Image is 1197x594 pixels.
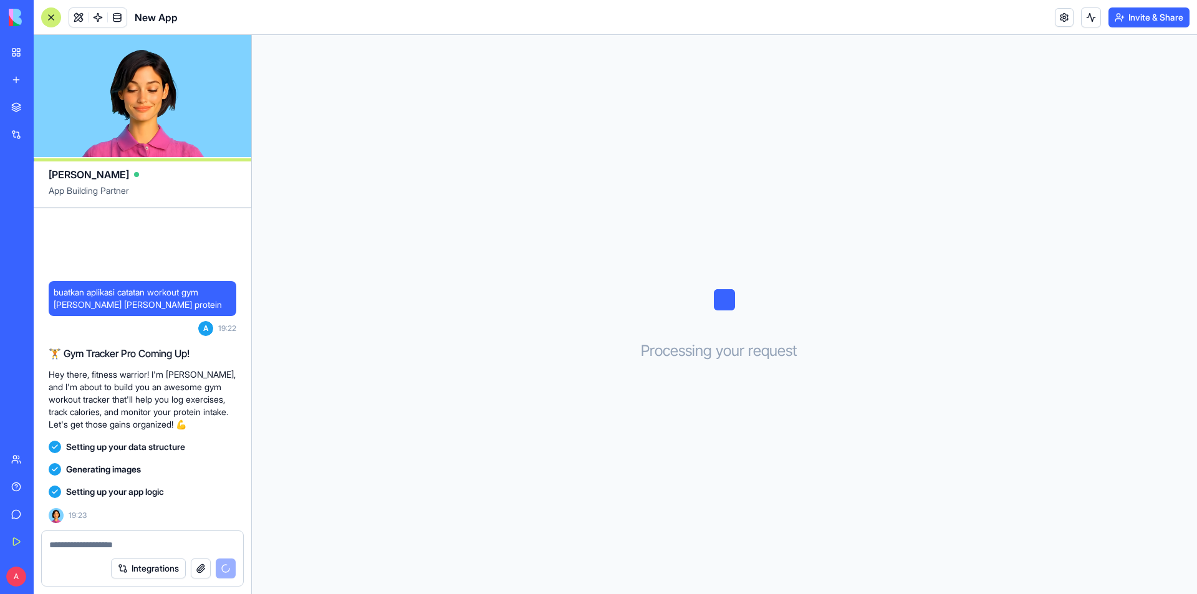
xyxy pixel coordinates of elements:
[6,567,26,587] span: A
[218,323,236,333] span: 19:22
[66,463,141,476] span: Generating images
[111,558,186,578] button: Integrations
[49,508,64,523] img: Ella_00000_wcx2te.png
[49,368,236,431] p: Hey there, fitness warrior! I'm [PERSON_NAME], and I'm about to build you an awesome gym workout ...
[641,341,809,361] h3: Processing your request
[49,167,129,182] span: [PERSON_NAME]
[1108,7,1190,27] button: Invite & Share
[49,184,236,207] span: App Building Partner
[66,441,185,453] span: Setting up your data structure
[66,486,164,498] span: Setting up your app logic
[9,9,86,26] img: logo
[135,10,178,25] span: New App
[49,346,236,361] h2: 🏋️ Gym Tracker Pro Coming Up!
[69,510,87,520] span: 19:23
[198,321,213,336] span: A
[54,286,231,311] span: buatkan aplikasi catatan workout gym [PERSON_NAME] [PERSON_NAME] protein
